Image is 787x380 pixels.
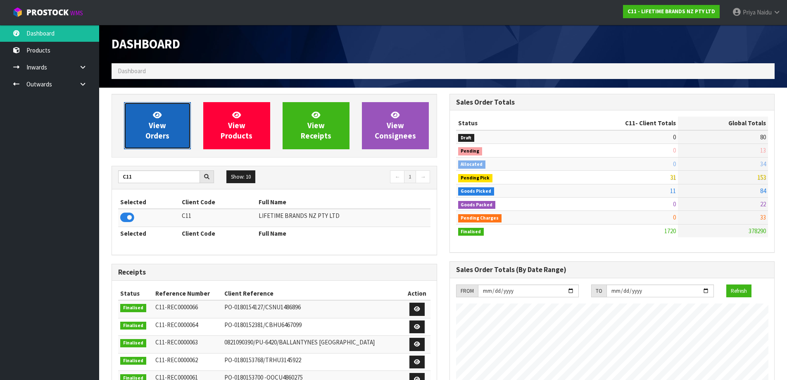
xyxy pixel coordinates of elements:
span: Dashboard [112,36,180,52]
span: View Products [221,110,252,141]
span: 0 [673,146,676,154]
a: ← [390,170,404,184]
span: View Orders [145,110,169,141]
span: PO-0180152381/CBHU6467099 [224,321,302,329]
span: 378290 [749,227,766,235]
small: WMS [70,9,83,17]
button: Show: 10 [226,170,255,184]
span: Dashboard [118,67,146,75]
th: Status [456,117,559,130]
div: TO [591,284,606,298]
th: Action [404,287,430,300]
th: Full Name [257,196,430,209]
span: Goods Packed [458,201,496,209]
button: Refresh [726,284,751,298]
span: 0 [673,213,676,221]
span: Draft [458,134,475,142]
span: 13 [760,146,766,154]
span: PO-0180154127/CSNU1486896 [224,303,301,311]
span: Priya [743,8,756,16]
span: Naidu [757,8,772,16]
a: ViewProducts [203,102,270,149]
th: Full Name [257,227,430,240]
span: C11-REC0000063 [155,338,198,346]
h3: Sales Order Totals (By Date Range) [456,266,768,274]
span: Goods Picked [458,187,495,196]
span: 33 [760,213,766,221]
span: 84 [760,187,766,195]
span: Pending Pick [458,174,493,182]
span: 34 [760,160,766,168]
span: C11-REC0000062 [155,356,198,364]
span: C11 [625,119,635,127]
th: Client Code [180,196,257,209]
span: Finalised [120,322,146,330]
span: 22 [760,200,766,208]
th: Selected [118,196,180,209]
th: Selected [118,227,180,240]
span: 153 [757,173,766,181]
span: View Consignees [375,110,416,141]
span: 0 [673,133,676,141]
span: ProStock [26,7,69,18]
a: ViewConsignees [362,102,429,149]
span: 11 [670,187,676,195]
span: 0 [673,200,676,208]
span: View Receipts [301,110,331,141]
h3: Sales Order Totals [456,98,768,106]
td: LIFETIME BRANDS NZ PTY LTD [257,209,430,227]
span: Finalised [120,304,146,312]
span: Allocated [458,160,486,169]
span: C11-REC0000066 [155,303,198,311]
span: 0 [673,160,676,168]
span: 80 [760,133,766,141]
nav: Page navigation [281,170,430,185]
span: 1720 [664,227,676,235]
a: 1 [404,170,416,184]
h3: Receipts [118,268,430,276]
span: PO-0180153768/TRHU3145922 [224,356,301,364]
th: Reference Number [153,287,222,300]
span: Pending Charges [458,214,502,222]
img: cube-alt.png [12,7,23,17]
div: FROM [456,284,478,298]
input: Search clients [118,170,200,183]
span: Finalised [120,357,146,365]
th: Client Reference [222,287,404,300]
span: Pending [458,147,483,155]
a: ViewReceipts [283,102,350,149]
span: 31 [670,173,676,181]
a: → [416,170,430,184]
span: 0821090390/PU-6420/BALLANTYNES [GEOGRAPHIC_DATA] [224,338,375,346]
strong: C11 - LIFETIME BRANDS NZ PTY LTD [628,8,715,15]
span: C11-REC0000064 [155,321,198,329]
span: Finalised [120,339,146,347]
th: Client Code [180,227,257,240]
th: - Client Totals [559,117,678,130]
th: Global Totals [678,117,768,130]
th: Status [118,287,153,300]
td: C11 [180,209,257,227]
span: Finalised [458,228,484,236]
a: ViewOrders [124,102,191,149]
a: C11 - LIFETIME BRANDS NZ PTY LTD [623,5,720,18]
